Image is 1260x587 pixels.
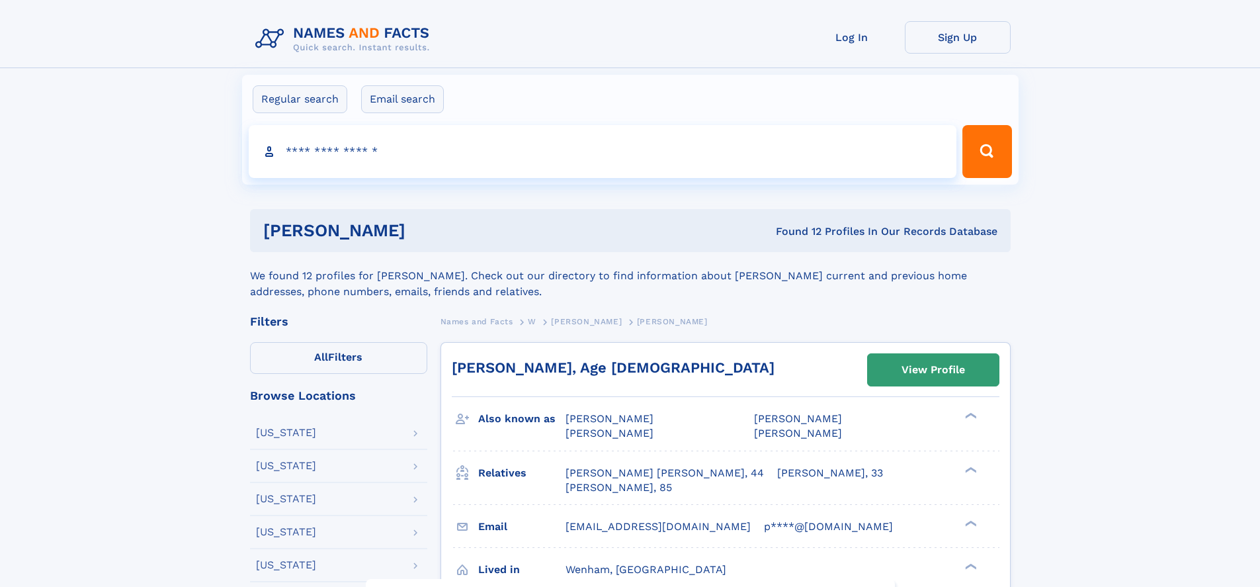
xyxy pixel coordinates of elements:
[902,355,965,385] div: View Profile
[551,317,622,326] span: [PERSON_NAME]
[441,313,513,330] a: Names and Facts
[250,390,427,402] div: Browse Locations
[962,125,1011,178] button: Search Button
[591,224,997,239] div: Found 12 Profiles In Our Records Database
[528,317,536,326] span: W
[777,466,883,480] a: [PERSON_NAME], 33
[478,462,566,484] h3: Relatives
[250,342,427,374] label: Filters
[799,21,905,54] a: Log In
[962,519,978,527] div: ❯
[250,21,441,57] img: Logo Names and Facts
[452,359,775,376] a: [PERSON_NAME], Age [DEMOGRAPHIC_DATA]
[478,559,566,581] h3: Lived in
[962,562,978,570] div: ❯
[250,316,427,328] div: Filters
[868,354,999,386] a: View Profile
[962,412,978,420] div: ❯
[253,85,347,113] label: Regular search
[256,527,316,537] div: [US_STATE]
[566,427,653,439] span: [PERSON_NAME]
[250,252,1011,300] div: We found 12 profiles for [PERSON_NAME]. Check out our directory to find information about [PERSON...
[566,480,672,495] a: [PERSON_NAME], 85
[478,408,566,430] h3: Also known as
[566,412,653,425] span: [PERSON_NAME]
[478,516,566,538] h3: Email
[256,494,316,504] div: [US_STATE]
[256,461,316,471] div: [US_STATE]
[754,427,842,439] span: [PERSON_NAME]
[314,351,328,363] span: All
[905,21,1011,54] a: Sign Up
[637,317,708,326] span: [PERSON_NAME]
[566,520,751,533] span: [EMAIL_ADDRESS][DOMAIN_NAME]
[566,563,726,576] span: Wenham, [GEOGRAPHIC_DATA]
[256,428,316,438] div: [US_STATE]
[263,222,591,239] h1: [PERSON_NAME]
[361,85,444,113] label: Email search
[551,313,622,330] a: [PERSON_NAME]
[566,466,764,480] a: [PERSON_NAME] [PERSON_NAME], 44
[528,313,536,330] a: W
[256,560,316,570] div: [US_STATE]
[249,125,957,178] input: search input
[754,412,842,425] span: [PERSON_NAME]
[962,465,978,474] div: ❯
